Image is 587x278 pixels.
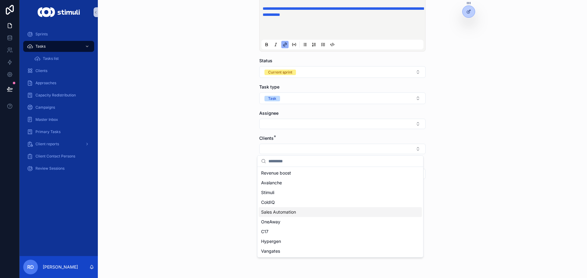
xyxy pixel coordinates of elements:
[261,248,280,254] span: Vangates
[261,238,281,244] span: Hypergen
[259,119,426,129] button: Select Button
[35,44,46,49] span: Tasks
[35,32,48,37] span: Sprints
[261,229,268,235] span: C17
[23,114,94,125] a: Master Inbox
[261,170,291,176] span: Revenue boost
[268,70,292,75] div: Current sprint
[43,56,59,61] span: Tasks list
[35,68,47,73] span: Clients
[35,93,76,98] span: Capacity Redistribution
[23,126,94,137] a: Primary Tasks
[23,65,94,76] a: Clients
[268,96,276,101] div: Task
[35,117,58,122] span: Master Inbox
[259,110,279,116] span: Assignee
[261,180,282,186] span: Avalanche
[31,53,94,64] a: Tasks list
[23,90,94,101] a: Capacity Redistribution
[35,166,65,171] span: Review Sessions
[35,129,61,134] span: Primary Tasks
[259,58,272,63] span: Status
[23,78,94,88] a: Approaches
[23,151,94,162] a: Client Contact Persons
[23,41,94,52] a: Tasks
[20,24,98,182] div: scrollable content
[35,81,56,85] span: Approaches
[43,264,78,270] p: [PERSON_NAME]
[259,84,279,89] span: Task type
[23,163,94,174] a: Review Sessions
[27,263,34,271] span: RD
[23,29,94,40] a: Sprints
[35,154,75,159] span: Client Contact Persons
[259,144,426,154] button: Select Button
[38,7,79,17] img: App logo
[257,167,423,257] div: Suggestions
[23,139,94,150] a: Client reports
[261,209,296,215] span: Sales Automation
[35,105,55,110] span: Campaigns
[261,199,275,205] span: ColdIQ
[259,66,426,78] button: Select Button
[23,102,94,113] a: Campaigns
[259,92,426,104] button: Select Button
[35,142,59,146] span: Client reports
[261,190,274,196] span: Stimuli
[259,135,274,141] span: Clients
[261,219,280,225] span: OneAway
